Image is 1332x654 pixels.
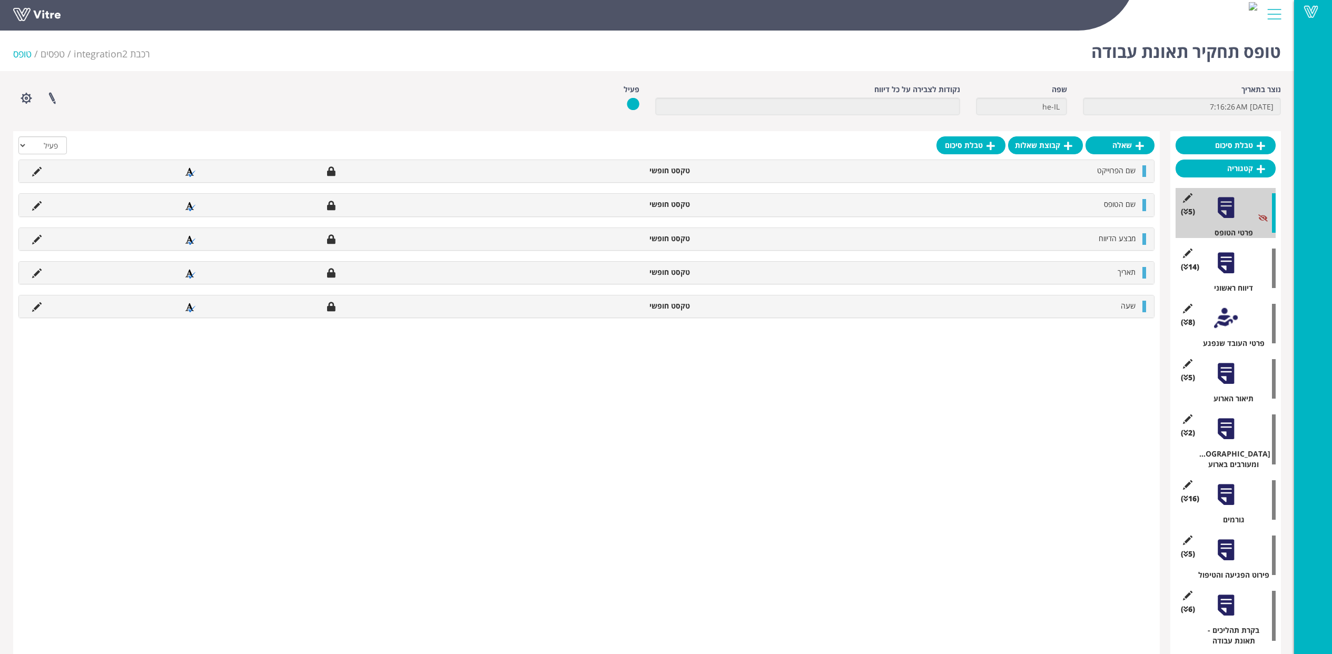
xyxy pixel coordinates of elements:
label: שפה [1052,84,1067,95]
label: נקודות לצבירה על כל דיווח [874,84,960,95]
li: טקסט חופשי [528,165,695,176]
span: (5 ) [1181,372,1195,383]
a: קבוצת שאלות [1008,136,1083,154]
div: פירוט הפגיעה והטיפול [1183,570,1276,580]
div: [DEMOGRAPHIC_DATA] ומעורבים בארוע [1183,449,1276,470]
img: Logo-Web.png [1249,2,1257,11]
li: טקסט חופשי [528,301,695,311]
span: (2 ) [1181,428,1195,438]
span: (14 ) [1181,262,1199,272]
a: קטגוריה [1176,160,1276,177]
span: תאריך [1118,267,1136,277]
div: תיאור הארוע [1183,393,1276,404]
span: (6 ) [1181,604,1195,615]
h1: טופס תחקיר תאונת עבודה [1091,26,1281,71]
span: (16 ) [1181,493,1199,504]
li: טקסט חופשי [528,199,695,210]
span: (5 ) [1181,549,1195,559]
li: טקסט חופשי [528,233,695,244]
li: טקסט חופשי [528,267,695,278]
a: שאלה [1086,136,1155,154]
span: 337 [74,47,150,60]
span: שם הפרוייקט [1097,165,1136,175]
div: פרטי הטופס [1183,227,1276,238]
div: גורמים [1183,514,1276,525]
li: טופס [13,47,41,61]
label: נוצר בתאריך [1241,84,1281,95]
span: (8 ) [1181,317,1195,328]
a: טפסים [41,47,65,60]
img: yes [627,97,639,111]
div: בקרת תהליכים - תאונת עבודה [1183,625,1276,646]
label: פעיל [624,84,639,95]
span: מבצע הדיווח [1099,233,1136,243]
div: פרטי העובד שנפגע [1183,338,1276,349]
a: טבלת סיכום [936,136,1005,154]
span: (5 ) [1181,206,1195,217]
span: שם הטופס [1104,199,1136,209]
a: טבלת סיכום [1176,136,1276,154]
span: שעה [1121,301,1136,311]
div: דיווח ראשוני [1183,283,1276,293]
